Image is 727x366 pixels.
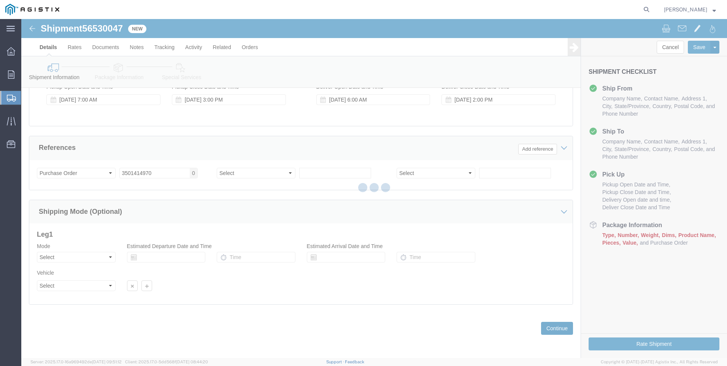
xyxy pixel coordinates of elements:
span: [DATE] 08:44:20 [176,360,208,364]
span: Server: 2025.17.0-16a969492de [30,360,122,364]
a: Feedback [345,360,364,364]
img: logo [5,4,59,15]
span: Rick Judd [664,5,707,14]
a: Support [326,360,345,364]
button: [PERSON_NAME] [664,5,716,14]
span: Copyright © [DATE]-[DATE] Agistix Inc., All Rights Reserved [601,359,718,365]
span: Client: 2025.17.0-5dd568f [125,360,208,364]
span: [DATE] 09:51:12 [92,360,122,364]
